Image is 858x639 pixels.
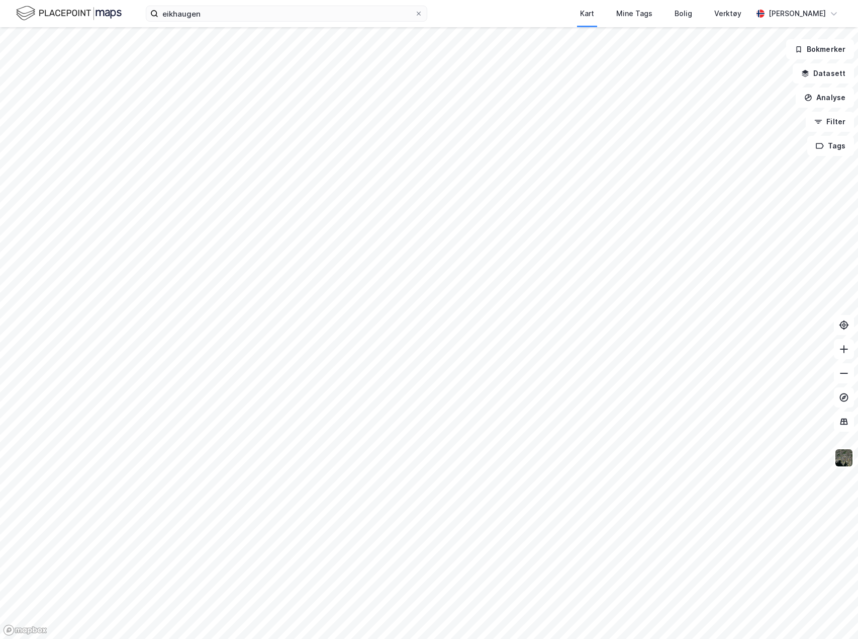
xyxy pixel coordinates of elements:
iframe: Chat Widget [808,591,858,639]
button: Analyse [796,88,854,108]
button: Bokmerker [786,39,854,59]
a: Mapbox homepage [3,624,47,636]
div: Kart [580,8,594,20]
div: Verktøy [714,8,741,20]
div: Mine Tags [616,8,652,20]
img: 9k= [834,448,853,467]
input: Søk på adresse, matrikkel, gårdeiere, leietakere eller personer [158,6,415,21]
div: Bolig [675,8,692,20]
button: Datasett [793,63,854,84]
button: Tags [807,136,854,156]
img: logo.f888ab2527a4732fd821a326f86c7f29.svg [16,5,122,22]
button: Filter [806,112,854,132]
div: [PERSON_NAME] [769,8,826,20]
